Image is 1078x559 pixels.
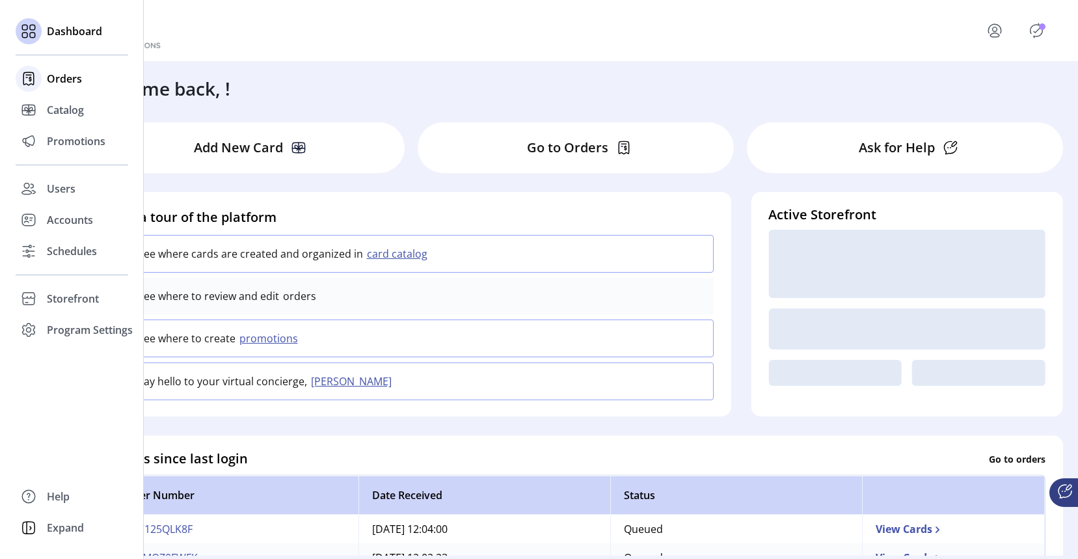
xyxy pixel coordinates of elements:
[47,102,84,118] span: Catalog
[106,208,714,227] h4: Take a tour of the platform
[138,374,307,389] p: Say hello to your virtual concierge,
[989,452,1045,465] p: Go to orders
[47,291,99,307] span: Storefront
[236,331,306,346] button: promotions
[47,133,105,149] span: Promotions
[47,212,93,228] span: Accounts
[47,489,70,504] span: Help
[107,515,358,543] td: AZZ7125QLK8F
[527,138,608,157] p: Go to Orders
[969,15,1026,46] button: menu
[307,374,399,389] button: [PERSON_NAME]
[47,243,97,259] span: Schedules
[107,476,358,515] th: Order Number
[138,331,236,346] p: See where to create
[89,75,230,102] h3: Welcome back, !
[47,71,82,87] span: Orders
[47,181,75,197] span: Users
[194,138,283,157] p: Add New Card
[610,476,862,515] th: Status
[138,288,279,304] p: See where to review and edit
[47,23,102,39] span: Dashboard
[279,288,316,304] p: orders
[859,138,935,157] p: Ask for Help
[768,205,1045,225] h4: Active Storefront
[862,515,1045,543] td: View Cards
[358,476,610,515] th: Date Received
[358,515,610,543] td: [DATE] 12:04:00
[47,322,133,338] span: Program Settings
[106,449,248,469] h4: Orders since last login
[138,246,363,262] p: See where cards are created and organized in
[363,246,435,262] button: card catalog
[610,515,862,543] td: Queued
[1026,20,1047,41] button: Publisher Panel
[47,520,84,536] span: Expand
